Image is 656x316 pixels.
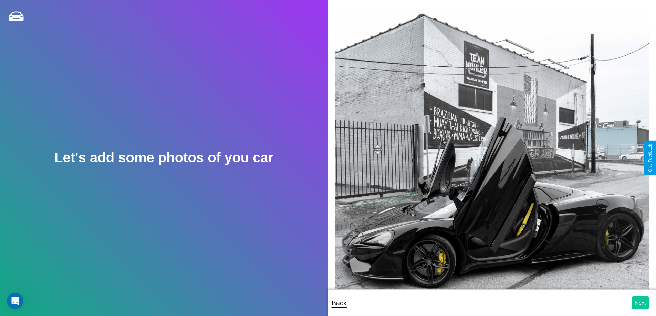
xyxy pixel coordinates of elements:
[335,7,649,302] img: posted
[7,293,23,309] iframe: Intercom live chat
[332,297,347,309] p: Back
[54,150,273,165] h2: Let's add some photos of you car
[632,296,649,309] button: Next
[648,144,653,172] div: Give Feedback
